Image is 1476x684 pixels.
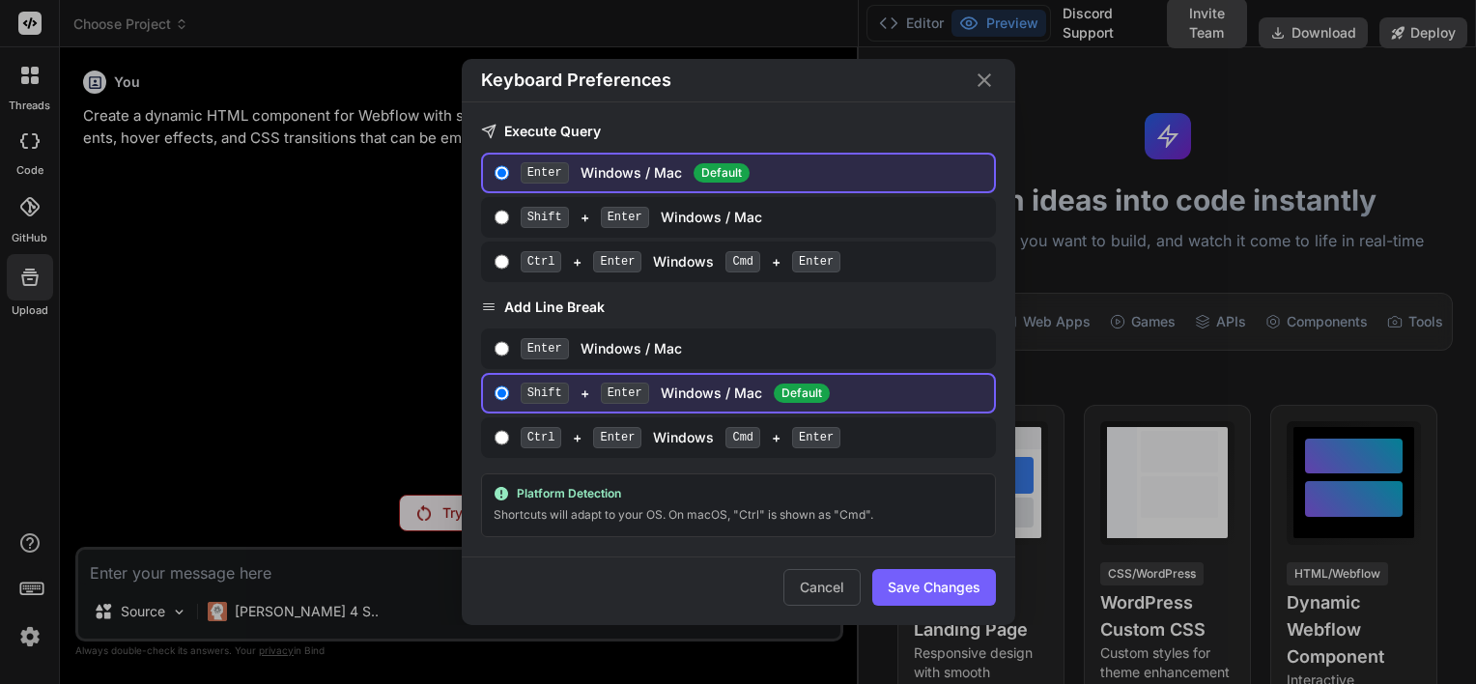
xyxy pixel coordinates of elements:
[495,385,509,401] input: Shift+EnterWindows / MacDefault
[481,122,996,141] h3: Execute Query
[495,341,509,356] input: EnterWindows / Mac
[973,69,996,92] button: Close
[792,427,840,448] span: Enter
[601,383,649,404] span: Enter
[694,163,750,183] span: Default
[495,254,509,270] input: Ctrl+Enter Windows Cmd+Enter
[521,338,569,359] span: Enter
[521,162,569,184] span: Enter
[774,384,830,403] span: Default
[521,162,986,184] div: Windows / Mac
[495,165,509,181] input: EnterWindows / Mac Default
[725,251,760,272] span: Cmd
[521,207,569,228] span: Shift
[872,569,996,606] button: Save Changes
[593,251,641,272] span: Enter
[521,207,986,228] div: + Windows / Mac
[494,486,983,501] div: Platform Detection
[521,338,986,359] div: Windows / Mac
[725,427,760,448] span: Cmd
[521,251,986,272] div: + Windows +
[593,427,641,448] span: Enter
[783,569,861,606] button: Cancel
[481,298,996,317] h3: Add Line Break
[521,383,986,404] div: + Windows / Mac
[481,67,671,94] h2: Keyboard Preferences
[495,210,509,225] input: Shift+EnterWindows / Mac
[494,505,983,525] div: Shortcuts will adapt to your OS. On macOS, "Ctrl" is shown as "Cmd".
[521,427,986,448] div: + Windows +
[521,427,562,448] span: Ctrl
[601,207,649,228] span: Enter
[495,430,509,445] input: Ctrl+Enter Windows Cmd+Enter
[521,251,562,272] span: Ctrl
[521,383,569,404] span: Shift
[792,251,840,272] span: Enter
